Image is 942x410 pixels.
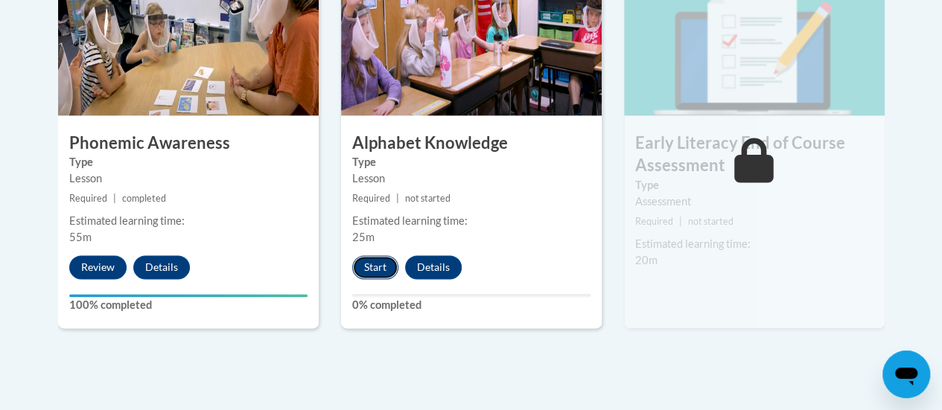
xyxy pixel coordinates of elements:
[69,255,127,279] button: Review
[58,132,319,155] h3: Phonemic Awareness
[688,216,733,227] span: not started
[352,255,398,279] button: Start
[69,170,308,187] div: Lesson
[352,193,390,204] span: Required
[882,350,930,398] iframe: Button to launch messaging window
[69,297,308,313] label: 100% completed
[352,154,591,170] label: Type
[635,254,658,266] span: 20m
[679,216,682,227] span: |
[635,177,873,193] label: Type
[352,297,591,313] label: 0% completed
[341,132,602,155] h3: Alphabet Knowledge
[122,193,166,204] span: completed
[69,231,92,243] span: 55m
[352,213,591,229] div: Estimated learning time:
[69,213,308,229] div: Estimated learning time:
[69,294,308,297] div: Your progress
[624,132,885,178] h3: Early Literacy End of Course Assessment
[352,170,591,187] div: Lesson
[405,255,462,279] button: Details
[635,236,873,252] div: Estimated learning time:
[405,193,451,204] span: not started
[635,193,873,210] div: Assessment
[635,216,673,227] span: Required
[69,154,308,170] label: Type
[69,193,107,204] span: Required
[396,193,399,204] span: |
[352,231,375,243] span: 25m
[133,255,190,279] button: Details
[113,193,116,204] span: |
